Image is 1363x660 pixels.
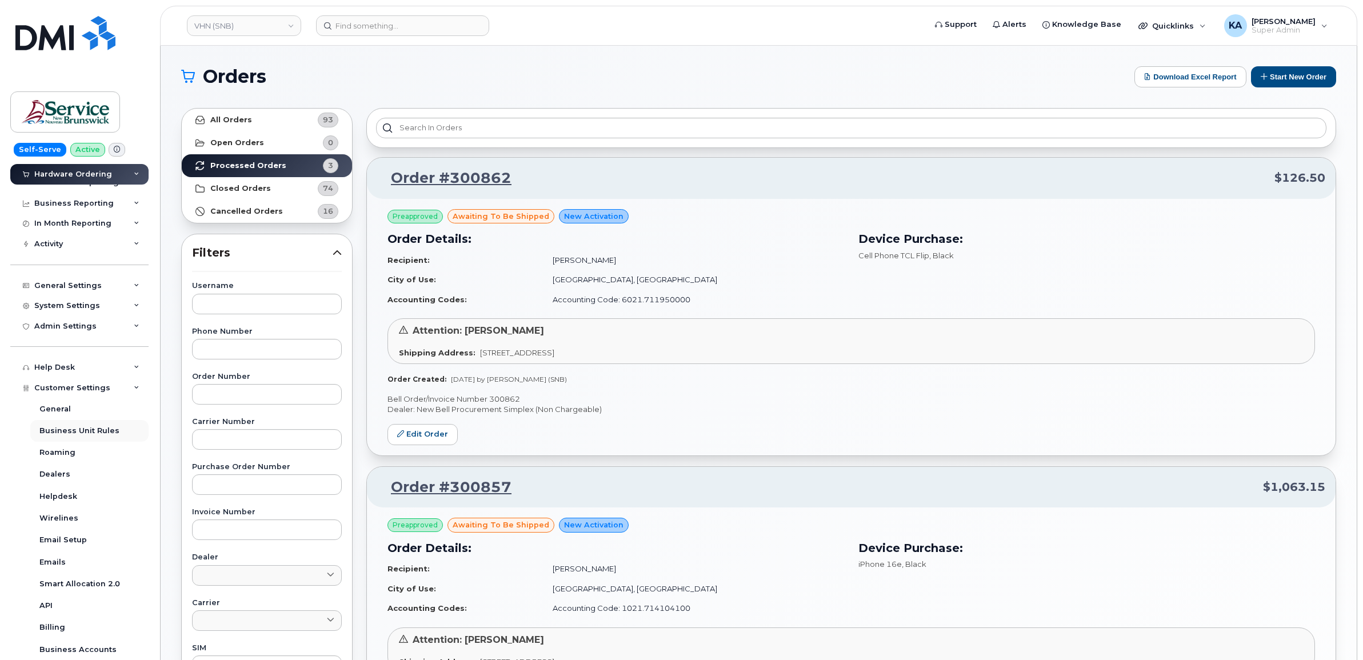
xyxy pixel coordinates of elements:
h3: Device Purchase: [858,230,1316,247]
button: Start New Order [1251,66,1336,87]
span: Attention: [PERSON_NAME] [413,634,544,645]
a: Order #300862 [377,168,511,189]
span: , Black [902,559,926,569]
label: Order Number [192,373,342,381]
p: Bell Order/Invoice Number 300862 [387,394,1315,405]
a: Cancelled Orders16 [182,200,352,223]
span: iPhone 16e [858,559,902,569]
td: [PERSON_NAME] [542,250,844,270]
strong: All Orders [210,115,252,125]
span: Filters [192,245,333,261]
a: Edit Order [387,424,458,445]
span: 16 [323,206,333,217]
strong: Processed Orders [210,161,286,170]
span: Preapproved [393,520,438,530]
strong: Open Orders [210,138,264,147]
span: 3 [328,160,333,171]
h3: Device Purchase: [858,539,1316,557]
span: awaiting to be shipped [453,519,549,530]
span: Orders [203,68,266,85]
span: 0 [328,137,333,148]
td: Accounting Code: 1021.714104100 [542,598,844,618]
h3: Order Details: [387,539,845,557]
span: [DATE] by [PERSON_NAME] (SNB) [451,375,567,383]
a: Order #300857 [377,477,511,498]
p: Dealer: New Bell Procurement Simplex (Non Chargeable) [387,404,1315,415]
label: Dealer [192,554,342,561]
span: 74 [323,183,333,194]
span: awaiting to be shipped [453,211,549,222]
span: , Black [929,251,954,260]
label: SIM [192,645,342,652]
span: Cell Phone TCL Flip [858,251,929,260]
strong: Cancelled Orders [210,207,283,216]
span: New Activation [564,519,623,530]
strong: Recipient: [387,564,430,573]
h3: Order Details: [387,230,845,247]
strong: Accounting Codes: [387,603,467,613]
span: Preapproved [393,211,438,222]
button: Download Excel Report [1134,66,1246,87]
span: 93 [323,114,333,125]
a: Processed Orders3 [182,154,352,177]
td: [PERSON_NAME] [542,559,844,579]
label: Phone Number [192,328,342,335]
strong: Shipping Address: [399,348,475,357]
strong: Accounting Codes: [387,295,467,304]
strong: City of Use: [387,584,436,593]
strong: Closed Orders [210,184,271,193]
span: $1,063.15 [1263,479,1325,495]
label: Carrier Number [192,418,342,426]
strong: Order Created: [387,375,446,383]
a: Open Orders0 [182,131,352,154]
td: Accounting Code: 6021.711950000 [542,290,844,310]
strong: City of Use: [387,275,436,284]
span: Attention: [PERSON_NAME] [413,325,544,336]
input: Search in orders [376,118,1326,138]
label: Purchase Order Number [192,463,342,471]
td: [GEOGRAPHIC_DATA], [GEOGRAPHIC_DATA] [542,579,844,599]
span: New Activation [564,211,623,222]
td: [GEOGRAPHIC_DATA], [GEOGRAPHIC_DATA] [542,270,844,290]
a: All Orders93 [182,109,352,131]
span: $126.50 [1274,170,1325,186]
span: [STREET_ADDRESS] [480,348,554,357]
label: Invoice Number [192,509,342,516]
a: Closed Orders74 [182,177,352,200]
label: Carrier [192,599,342,607]
label: Username [192,282,342,290]
strong: Recipient: [387,255,430,265]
